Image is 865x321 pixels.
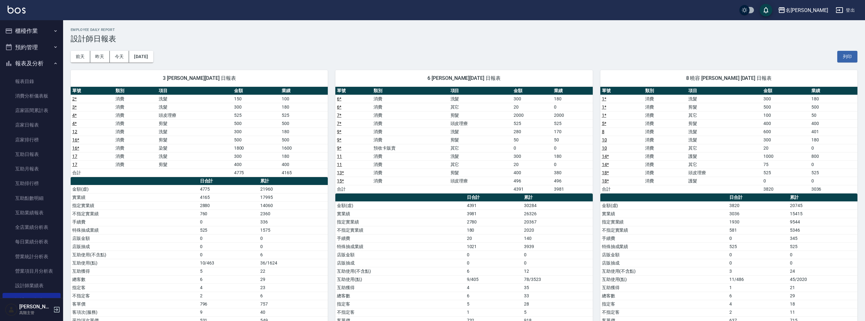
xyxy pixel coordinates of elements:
th: 業績 [280,87,328,95]
td: 0 [259,234,328,242]
td: 洗髮 [449,128,512,136]
a: 10 [602,137,607,142]
td: 消費 [372,152,449,160]
td: 其它 [449,160,512,169]
td: 0 [788,259,857,267]
td: 不指定實業績 [335,226,465,234]
td: 26326 [522,210,593,218]
td: 消費 [644,169,687,177]
td: 3981 [552,185,593,193]
td: 180 [280,152,328,160]
th: 業績 [810,87,857,95]
td: 消費 [114,160,157,169]
td: 洗髮 [449,152,512,160]
td: 36/1624 [259,259,328,267]
td: 500 [810,103,857,111]
td: 2020 [522,226,593,234]
td: 剪髮 [687,103,762,111]
td: 20 [512,160,552,169]
th: 項目 [449,87,512,95]
th: 累計 [522,193,593,202]
a: 店家區間累計表 [3,103,61,118]
td: 400 [232,160,280,169]
td: 0 [259,242,328,251]
td: 2000 [552,111,593,119]
td: 400 [280,160,328,169]
td: 0 [198,242,259,251]
img: Person [5,303,18,316]
a: 8 [602,129,604,134]
td: 5 [198,267,259,275]
th: 累計 [259,177,328,185]
td: 300 [512,95,552,103]
td: 1800 [232,144,280,152]
button: 報表及分析 [3,55,61,72]
td: 剪髮 [157,119,232,128]
td: 3820 [762,185,809,193]
td: 剪髮 [687,119,762,128]
td: 150 [232,95,280,103]
td: 洗髮 [687,128,762,136]
a: 互助日報表 [3,147,61,162]
th: 金額 [762,87,809,95]
td: 20 [762,144,809,152]
td: 互助使用(點) [71,259,198,267]
a: 互助點數明細 [3,191,61,205]
td: 消費 [114,144,157,152]
a: 互助排行榜 [3,176,61,191]
td: 消費 [114,136,157,144]
th: 金額 [232,87,280,95]
td: 180 [552,152,593,160]
td: 剪髮 [157,136,232,144]
td: 20 [465,234,522,242]
a: 報表目錄 [3,74,61,89]
td: 消費 [644,128,687,136]
td: 洗髮 [687,136,762,144]
td: 店販抽成 [71,242,198,251]
td: 5346 [788,226,857,234]
td: 消費 [114,95,157,103]
td: 手續費 [71,218,198,226]
td: 525 [552,119,593,128]
td: 指定實業績 [335,218,465,226]
td: 消費 [644,111,687,119]
td: 染髮 [157,144,232,152]
td: 指定實業績 [71,201,198,210]
th: 金額 [512,87,552,95]
td: 洗髮 [157,128,232,136]
td: 手續費 [600,234,728,242]
td: 9544 [788,218,857,226]
td: 525 [728,242,788,251]
td: 2880 [198,201,259,210]
td: 店販金額 [335,251,465,259]
td: 180 [280,103,328,111]
td: 不指定實業績 [600,226,728,234]
td: 互助使用(不含點) [335,267,465,275]
td: 0 [522,259,593,267]
td: 消費 [114,152,157,160]
td: 400 [512,169,552,177]
td: 50 [810,111,857,119]
th: 類別 [644,87,687,95]
th: 單號 [600,87,644,95]
td: 600 [762,128,809,136]
button: 今天 [110,51,129,62]
td: 1600 [280,144,328,152]
td: 剪髮 [157,160,232,169]
td: 消費 [644,103,687,111]
a: 店家排行榜 [3,133,61,147]
td: 實業績 [71,193,198,201]
td: 3036 [728,210,788,218]
td: 581 [728,226,788,234]
td: 300 [232,128,280,136]
td: 0 [810,177,857,185]
td: 0 [198,251,259,259]
td: 特殊抽成業績 [600,242,728,251]
td: 洗髮 [449,95,512,103]
td: 525 [788,242,857,251]
p: 高階主管 [19,310,51,316]
td: 消費 [372,103,449,111]
td: 500 [280,119,328,128]
td: 0 [810,144,857,152]
td: 180 [552,95,593,103]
